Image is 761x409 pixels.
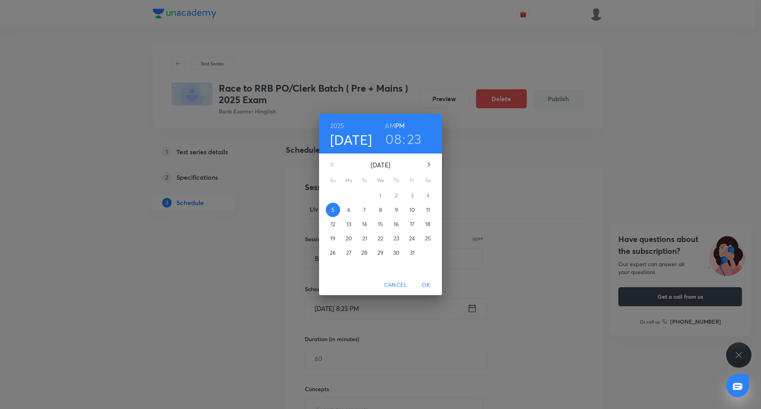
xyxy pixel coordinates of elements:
[405,203,419,217] button: 10
[384,280,407,290] span: Cancel
[362,220,367,228] p: 14
[421,203,435,217] button: 11
[342,231,356,246] button: 20
[413,278,439,292] button: OK
[421,177,435,184] span: Sa
[379,206,382,214] p: 8
[425,234,431,242] p: 25
[394,234,399,242] p: 23
[342,217,356,231] button: 13
[410,249,415,257] p: 31
[346,234,352,242] p: 20
[331,220,335,228] p: 12
[342,177,356,184] span: Mo
[326,177,340,184] span: Su
[407,131,422,147] button: 23
[378,220,383,228] p: 15
[405,231,419,246] button: 24
[409,234,415,242] p: 24
[363,206,366,214] p: 7
[373,217,388,231] button: 15
[373,231,388,246] button: 22
[361,249,367,257] p: 28
[378,234,383,242] p: 22
[358,217,372,231] button: 14
[330,120,344,131] button: 2025
[395,120,405,131] button: PM
[410,220,415,228] p: 17
[347,206,350,214] p: 6
[330,131,372,148] button: [DATE]
[409,206,415,214] p: 10
[421,231,435,246] button: 25
[342,246,356,260] button: 27
[395,206,398,214] p: 9
[342,203,356,217] button: 6
[326,217,340,231] button: 12
[358,246,372,260] button: 28
[377,249,383,257] p: 29
[389,203,403,217] button: 9
[358,203,372,217] button: 7
[389,177,403,184] span: Th
[405,177,419,184] span: Fr
[405,246,419,260] button: 31
[426,206,430,214] p: 11
[331,206,335,214] p: 5
[385,131,402,147] button: 08
[425,220,430,228] p: 18
[405,217,419,231] button: 17
[385,120,395,131] button: AM
[393,249,400,257] p: 30
[373,246,388,260] button: 29
[326,203,340,217] button: 5
[421,217,435,231] button: 18
[358,177,372,184] span: Tu
[342,160,419,170] p: [DATE]
[402,131,405,147] h3: :
[373,177,388,184] span: We
[330,234,335,242] p: 19
[346,220,351,228] p: 13
[326,246,340,260] button: 26
[358,231,372,246] button: 21
[389,246,403,260] button: 30
[394,220,399,228] p: 16
[389,217,403,231] button: 16
[362,234,367,242] p: 21
[326,231,340,246] button: 19
[330,249,336,257] p: 26
[389,231,403,246] button: 23
[417,280,436,290] span: OK
[346,249,352,257] p: 27
[373,203,388,217] button: 8
[381,278,410,292] button: Cancel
